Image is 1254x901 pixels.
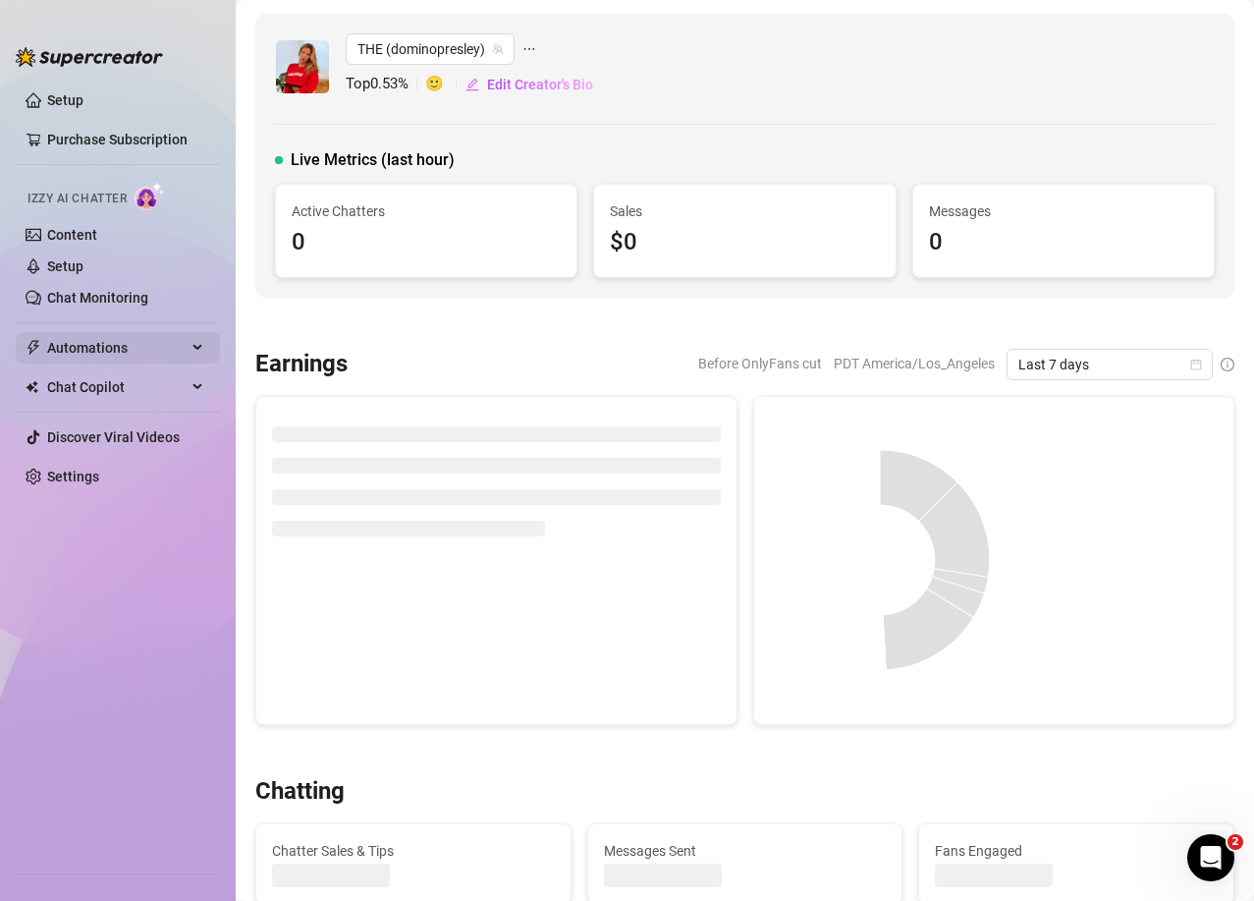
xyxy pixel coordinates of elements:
[255,349,348,380] h3: Earnings
[47,258,83,274] a: Setup
[47,290,148,306] a: Chat Monitoring
[698,349,822,378] span: Before OnlyFans cut
[610,224,879,261] div: $0
[135,182,165,210] img: AI Chatter
[346,73,425,96] span: Top 0.53 %
[272,840,555,862] span: Chatter Sales & Tips
[465,78,479,91] span: edit
[425,73,464,96] span: 🙂
[610,200,879,222] span: Sales
[276,40,329,93] img: THE (@dominopresley)
[47,332,187,364] span: Automations
[935,840,1218,862] span: Fans Engaged
[604,840,887,862] span: Messages Sent
[1190,359,1202,370] span: calendar
[26,340,41,356] span: thunderbolt
[929,200,1198,222] span: Messages
[487,77,593,92] span: Edit Creator's Bio
[1227,834,1243,850] span: 2
[47,371,187,403] span: Chat Copilot
[26,380,38,394] img: Chat Copilot
[1221,358,1234,371] span: info-circle
[1018,350,1201,379] span: Last 7 days
[357,34,503,64] span: THE (dominopresley)
[47,227,97,243] a: Content
[1187,834,1234,881] iframe: Intercom live chat
[47,92,83,108] a: Setup
[255,776,345,808] h3: Chatting
[292,224,561,261] div: 0
[291,148,455,172] span: Live Metrics (last hour)
[27,190,127,208] span: Izzy AI Chatter
[292,200,561,222] span: Active Chatters
[464,69,594,100] button: Edit Creator's Bio
[492,43,504,55] span: team
[47,124,204,155] a: Purchase Subscription
[16,47,163,67] img: logo-BBDzfeDw.svg
[834,349,995,378] span: PDT America/Los_Angeles
[47,429,180,445] a: Discover Viral Videos
[522,33,536,65] span: ellipsis
[929,224,1198,261] div: 0
[47,469,99,484] a: Settings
